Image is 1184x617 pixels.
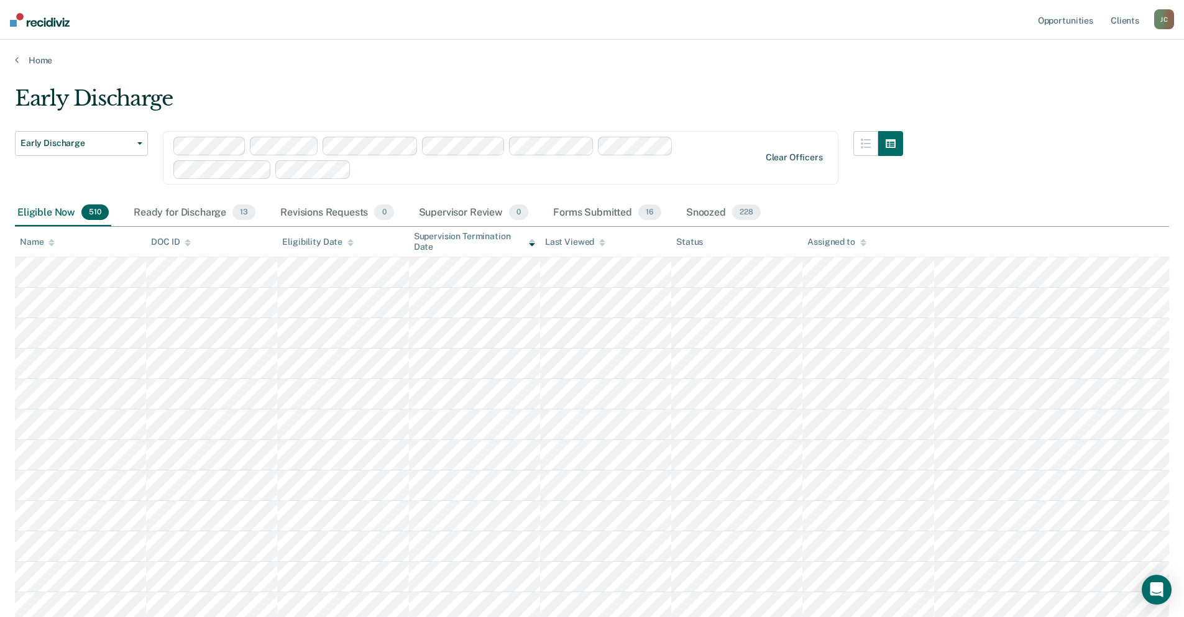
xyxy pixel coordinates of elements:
[732,204,761,221] span: 228
[766,152,823,163] div: Clear officers
[278,199,396,227] div: Revisions Requests0
[638,204,661,221] span: 16
[21,138,132,149] span: Early Discharge
[20,237,55,247] div: Name
[15,55,1169,66] a: Home
[1154,9,1174,29] div: J C
[15,199,111,227] div: Eligible Now510
[509,204,528,221] span: 0
[10,13,70,27] img: Recidiviz
[684,199,763,227] div: Snoozed228
[807,237,866,247] div: Assigned to
[676,237,703,247] div: Status
[551,199,664,227] div: Forms Submitted16
[374,204,393,221] span: 0
[282,237,354,247] div: Eligibility Date
[151,237,191,247] div: DOC ID
[15,131,148,156] button: Early Discharge
[81,204,109,221] span: 510
[1142,575,1172,605] div: Open Intercom Messenger
[416,199,531,227] div: Supervisor Review0
[15,86,903,121] div: Early Discharge
[545,237,605,247] div: Last Viewed
[414,231,535,252] div: Supervision Termination Date
[1154,9,1174,29] button: JC
[232,204,255,221] span: 13
[131,199,258,227] div: Ready for Discharge13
